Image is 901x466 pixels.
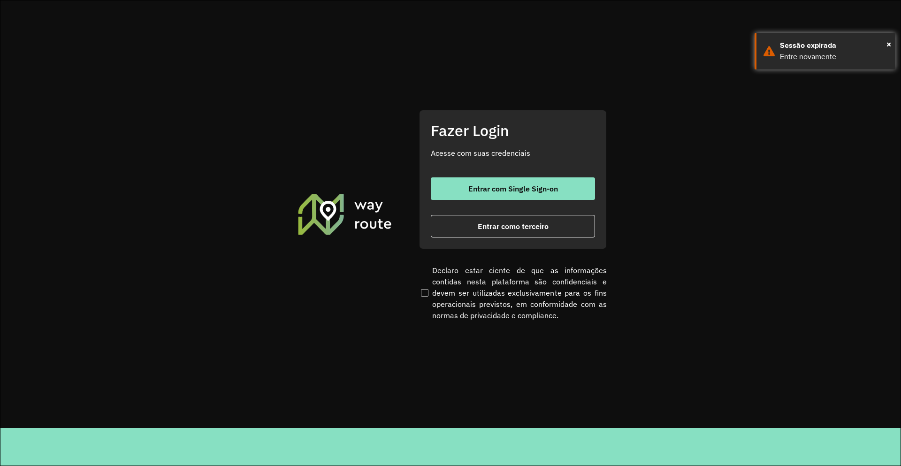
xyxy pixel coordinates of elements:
span: Entrar com Single Sign-on [468,185,558,192]
img: Roteirizador AmbevTech [297,192,393,236]
button: button [431,215,595,237]
div: Entre novamente [780,51,888,62]
span: Entrar como terceiro [478,222,549,230]
p: Acesse com suas credenciais [431,147,595,159]
span: × [886,37,891,51]
label: Declaro estar ciente de que as informações contidas nesta plataforma são confidenciais e devem se... [419,265,607,321]
h2: Fazer Login [431,122,595,139]
button: button [431,177,595,200]
div: Sessão expirada [780,40,888,51]
button: Close [886,37,891,51]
